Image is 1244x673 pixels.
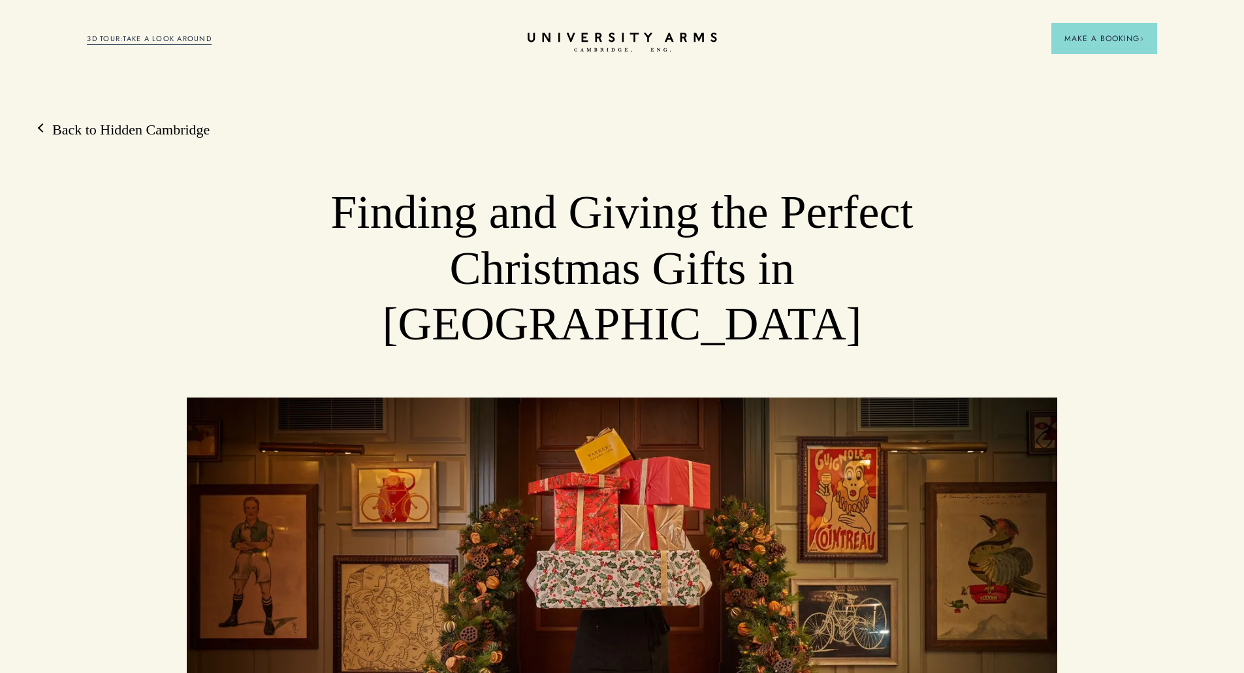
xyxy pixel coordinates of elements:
button: Make a BookingArrow icon [1051,23,1157,54]
span: Make a Booking [1064,33,1144,44]
a: Home [528,33,717,53]
h1: Finding and Giving the Perfect Christmas Gifts in [GEOGRAPHIC_DATA] [274,185,970,352]
a: 3D TOUR:TAKE A LOOK AROUND [87,33,212,45]
a: Back to Hidden Cambridge [39,120,210,140]
img: Arrow icon [1140,37,1144,41]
